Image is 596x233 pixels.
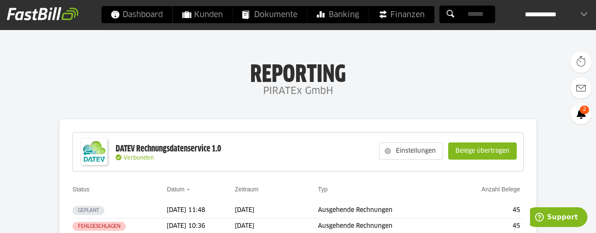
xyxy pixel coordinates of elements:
[101,6,172,23] a: Dashboard
[317,6,359,23] span: Banking
[186,189,192,191] img: sort_desc.gif
[116,143,221,154] div: DATEV Rechnungsdatenservice 1.0
[182,6,223,23] span: Kunden
[233,6,307,23] a: Dokumente
[378,6,425,23] span: Finanzen
[580,106,589,114] span: 2
[173,6,232,23] a: Kunden
[482,186,520,193] a: Anzahl Belege
[369,6,434,23] a: Finanzen
[379,142,443,160] sl-button: Einstellungen
[530,207,587,229] iframe: Öffnet ein Widget, in dem Sie weitere Informationen finden
[167,203,235,218] td: [DATE] 11:48
[77,135,111,169] img: DATEV-Datenservice Logo
[235,203,318,218] td: [DATE]
[235,186,258,193] a: Zeitraum
[570,103,592,124] a: 2
[72,186,90,193] a: Status
[242,6,297,23] span: Dokumente
[307,6,368,23] a: Banking
[72,206,105,215] sl-badge: Geplant
[318,203,449,218] td: Ausgehende Rechnungen
[318,186,328,193] a: Typ
[167,186,184,193] a: Datum
[72,222,126,231] sl-badge: Fehlgeschlagen
[448,142,517,160] sl-button: Belege übertragen
[111,6,163,23] span: Dashboard
[86,61,510,83] h1: Reporting
[123,155,154,161] span: Verbunden
[7,7,78,21] img: fastbill_logo_white.png
[449,203,524,218] td: 45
